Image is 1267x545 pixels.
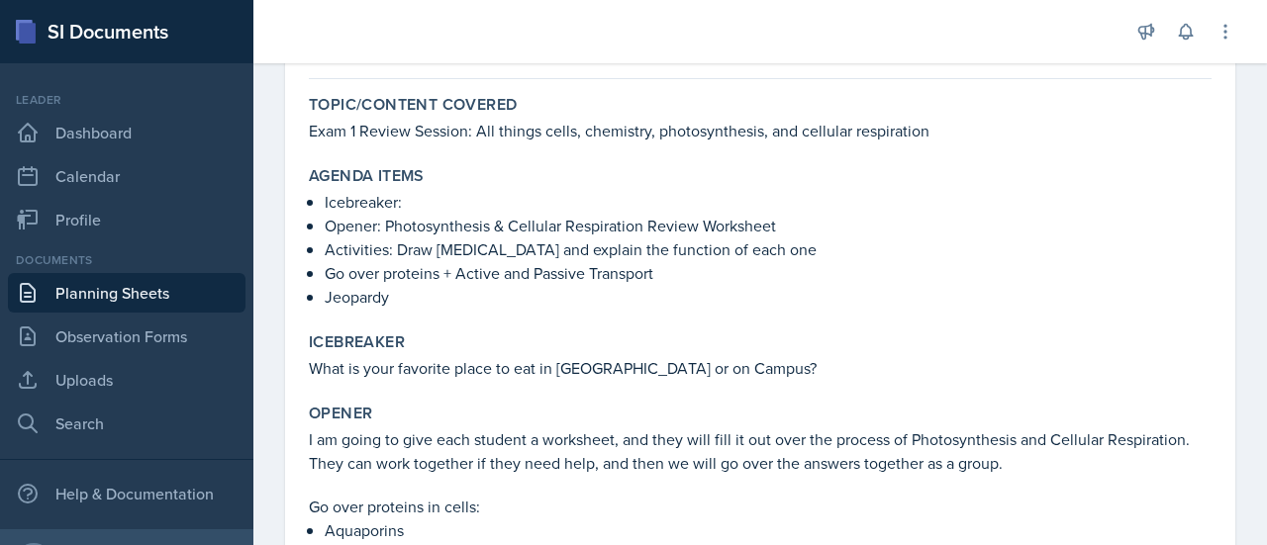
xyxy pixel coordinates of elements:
[309,495,1212,518] p: Go over proteins in cells:
[325,214,1212,237] p: Opener: Photosynthesis & Cellular Respiration Review Worksheet
[325,518,1212,542] p: Aquaporins
[325,190,1212,214] p: Icebreaker:
[309,332,405,352] label: Icebreaker
[309,404,372,423] label: Opener
[8,200,245,239] a: Profile
[8,317,245,356] a: Observation Forms
[309,95,517,115] label: Topic/Content Covered
[8,273,245,313] a: Planning Sheets
[325,237,1212,261] p: Activities: Draw [MEDICAL_DATA] and explain the function of each one
[325,261,1212,285] p: Go over proteins + Active and Passive Transport
[8,156,245,196] a: Calendar
[8,360,245,400] a: Uploads
[309,427,1212,475] p: I am going to give each student a worksheet, and they will fill it out over the process of Photos...
[309,119,1212,142] p: Exam 1 Review Session: All things cells, chemistry, photosynthesis, and cellular respiration
[8,474,245,513] div: Help & Documentation
[325,285,1212,309] p: Jeopardy
[8,404,245,443] a: Search
[8,91,245,109] div: Leader
[8,251,245,269] div: Documents
[309,356,1212,380] p: What is your favorite place to eat in [GEOGRAPHIC_DATA] or on Campus?
[309,166,425,186] label: Agenda items
[8,113,245,152] a: Dashboard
